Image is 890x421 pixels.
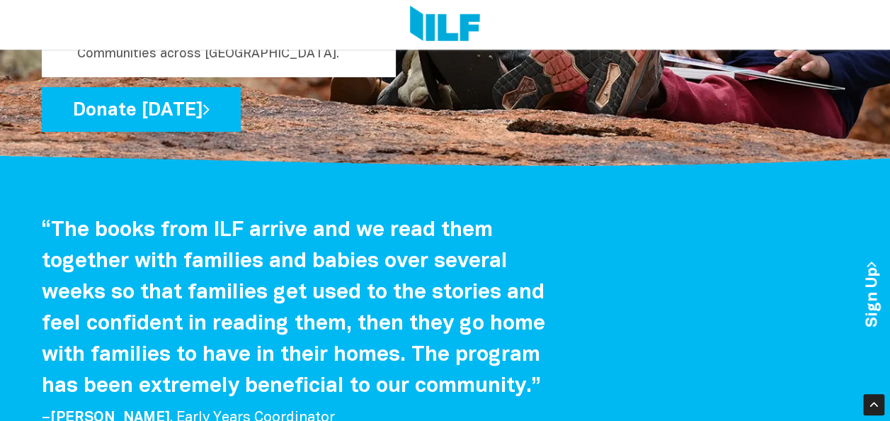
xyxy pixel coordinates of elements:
div: Scroll Back to Top [863,394,884,415]
img: Logo [410,6,480,44]
h4: “The books from ILF arrive and we read them together with families and babies over several weeks ... [42,215,573,402]
a: Donate [DATE] [42,87,241,132]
